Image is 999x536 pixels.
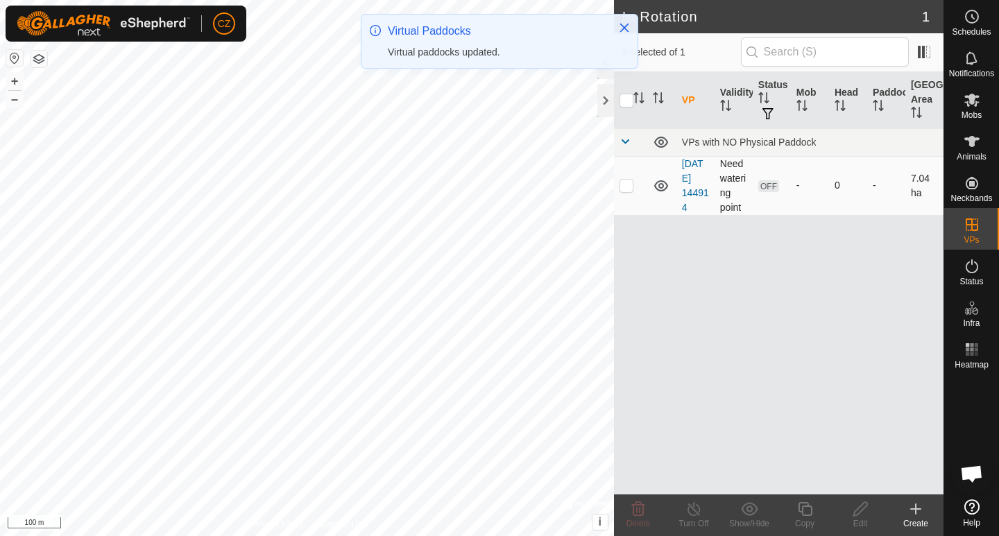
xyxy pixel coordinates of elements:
[622,8,922,25] h2: In Rotation
[6,73,23,89] button: +
[796,178,823,193] div: -
[218,17,231,31] span: CZ
[758,94,769,105] p-sorticon: Activate to sort
[653,94,664,105] p-sorticon: Activate to sort
[867,156,905,215] td: -
[777,517,832,530] div: Copy
[829,72,867,129] th: Head
[911,109,922,120] p-sorticon: Activate to sort
[873,102,884,113] p-sorticon: Activate to sort
[959,277,983,286] span: Status
[950,194,992,202] span: Neckbands
[6,91,23,107] button: –
[592,515,608,530] button: i
[17,11,190,36] img: Gallagher Logo
[962,111,982,119] span: Mobs
[622,45,741,60] span: 0 selected of 1
[388,23,604,40] div: Virtual Paddocks
[963,319,980,327] span: Infra
[832,517,888,530] div: Edit
[905,72,943,129] th: [GEOGRAPHIC_DATA] Area
[666,517,721,530] div: Turn Off
[963,519,980,527] span: Help
[599,516,601,528] span: i
[252,518,304,530] a: Privacy Policy
[615,18,634,37] button: Close
[949,69,994,78] span: Notifications
[964,236,979,244] span: VPs
[715,156,753,215] td: Need watering point
[676,72,715,129] th: VP
[758,180,779,192] span: OFF
[957,153,987,161] span: Animals
[721,517,777,530] div: Show/Hide
[321,518,361,530] a: Contact Us
[682,158,709,213] a: [DATE] 144914
[888,517,943,530] div: Create
[829,156,867,215] td: 0
[952,28,991,36] span: Schedules
[388,45,604,60] div: Virtual paddocks updated.
[944,494,999,533] a: Help
[626,519,651,528] span: Delete
[715,72,753,129] th: Validity
[951,453,993,494] div: Open chat
[905,156,943,215] td: 7.04 ha
[835,102,846,113] p-sorticon: Activate to sort
[720,102,731,113] p-sorticon: Activate to sort
[682,137,938,148] div: VPs with NO Physical Paddock
[955,361,989,369] span: Heatmap
[791,72,829,129] th: Mob
[741,37,909,67] input: Search (S)
[796,102,808,113] p-sorticon: Activate to sort
[922,6,930,27] span: 1
[867,72,905,129] th: Paddock
[31,51,47,67] button: Map Layers
[6,50,23,67] button: Reset Map
[633,94,644,105] p-sorticon: Activate to sort
[753,72,791,129] th: Status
